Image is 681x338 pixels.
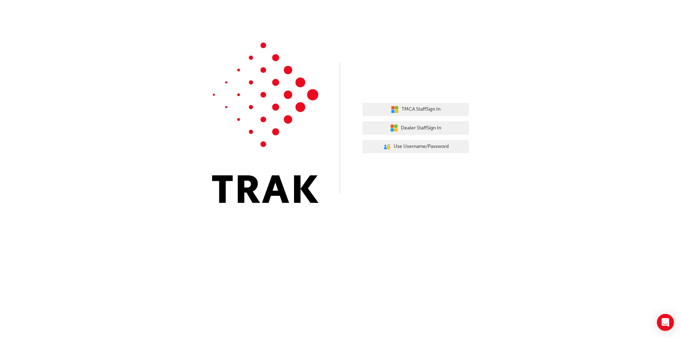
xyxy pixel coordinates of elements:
button: TMCA StaffSign In [362,103,469,116]
span: Dealer Staff Sign In [401,124,441,132]
span: Use Username/Password [394,143,449,151]
button: Dealer StaffSign In [362,121,469,135]
span: TMCA Staff Sign In [402,105,441,113]
img: Trak [212,43,319,203]
button: Use Username/Password [362,140,469,154]
div: Open Intercom Messenger [657,314,674,331]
